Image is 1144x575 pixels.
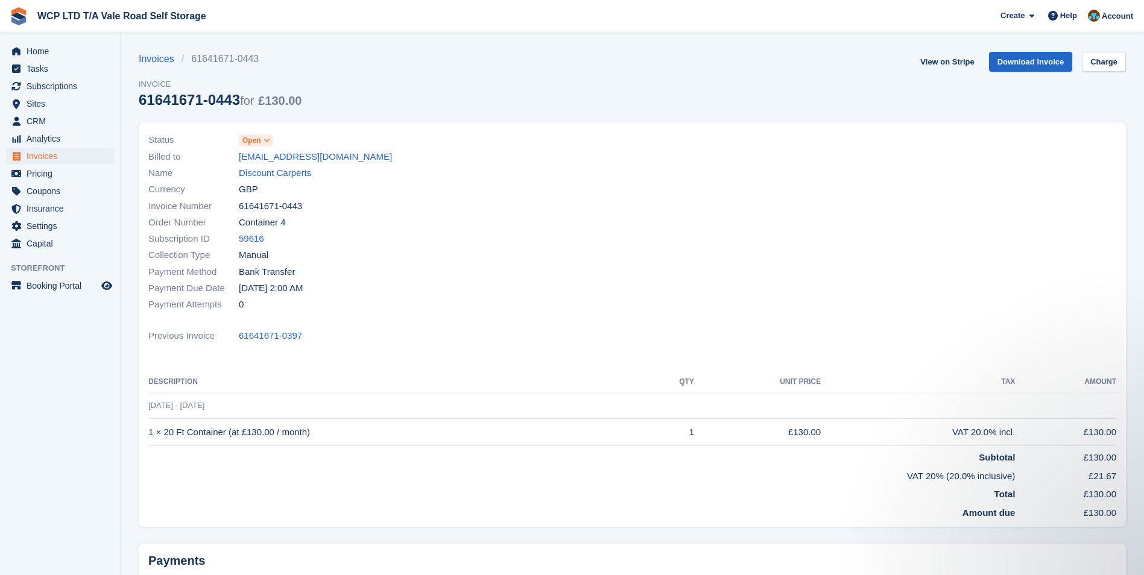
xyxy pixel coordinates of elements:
[33,6,211,26] a: WCP LTD T/A Vale Road Self Storage
[915,52,979,72] a: View on Stripe
[1015,372,1116,392] th: Amount
[1015,501,1116,520] td: £130.00
[239,265,295,279] span: Bank Transfer
[11,262,120,274] span: Storefront
[694,372,821,392] th: Unit Price
[821,372,1015,392] th: Tax
[148,265,239,279] span: Payment Method
[648,372,694,392] th: QTY
[148,465,1015,483] td: VAT 20% (20.0% inclusive)
[27,60,99,77] span: Tasks
[27,165,99,182] span: Pricing
[6,113,114,130] a: menu
[6,183,114,200] a: menu
[239,329,302,343] a: 61641671-0397
[6,218,114,234] a: menu
[10,7,28,25] img: stora-icon-8386f47178a22dfd0bd8f6a31ec36ba5ce8667c1dd55bd0f319d3a0aa187defe.svg
[6,43,114,60] a: menu
[962,507,1016,518] strong: Amount due
[139,78,302,90] span: Invoice
[27,218,99,234] span: Settings
[1102,10,1133,22] span: Account
[242,135,261,146] span: Open
[139,52,182,66] a: Invoices
[148,183,239,196] span: Currency
[27,130,99,147] span: Analytics
[1060,10,1077,22] span: Help
[239,232,264,246] a: 59616
[6,165,114,182] a: menu
[239,298,244,312] span: 0
[6,200,114,217] a: menu
[994,489,1016,499] strong: Total
[27,78,99,95] span: Subscriptions
[27,277,99,294] span: Booking Portal
[27,235,99,252] span: Capital
[1015,419,1116,446] td: £130.00
[148,216,239,230] span: Order Number
[6,130,114,147] a: menu
[148,281,239,295] span: Payment Due Date
[148,133,239,147] span: Status
[258,94,302,107] span: £130.00
[694,419,821,446] td: £130.00
[6,235,114,252] a: menu
[6,277,114,294] a: menu
[27,148,99,165] span: Invoices
[979,452,1015,462] strong: Subtotal
[239,183,258,196] span: GBP
[648,419,694,446] td: 1
[148,232,239,246] span: Subscription ID
[148,248,239,262] span: Collection Type
[239,166,311,180] a: Discount Carperts
[148,150,239,164] span: Billed to
[1082,52,1126,72] a: Charge
[27,183,99,200] span: Coupons
[139,52,302,66] nav: breadcrumbs
[148,553,1116,568] h2: Payments
[27,95,99,112] span: Sites
[6,95,114,112] a: menu
[148,329,239,343] span: Previous Invoice
[239,133,273,147] a: Open
[989,52,1073,72] a: Download Invoice
[148,419,648,446] td: 1 × 20 Ft Container (at £130.00 / month)
[240,94,254,107] span: for
[148,372,648,392] th: Description
[1015,483,1116,501] td: £130.00
[148,200,239,213] span: Invoice Number
[27,43,99,60] span: Home
[1088,10,1100,22] img: Kirsty williams
[1000,10,1025,22] span: Create
[148,298,239,312] span: Payment Attempts
[239,248,268,262] span: Manual
[148,166,239,180] span: Name
[100,278,114,293] a: Preview store
[139,92,302,108] div: 61641671-0443
[239,150,392,164] a: [EMAIL_ADDRESS][DOMAIN_NAME]
[239,200,302,213] span: 61641671-0443
[239,216,286,230] span: Container 4
[1015,465,1116,483] td: £21.67
[27,200,99,217] span: Insurance
[6,78,114,95] a: menu
[6,148,114,165] a: menu
[6,60,114,77] a: menu
[821,426,1015,439] div: VAT 20.0% incl.
[148,401,204,410] span: [DATE] - [DATE]
[27,113,99,130] span: CRM
[1015,446,1116,465] td: £130.00
[239,281,303,295] time: 2025-09-30 01:00:00 UTC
